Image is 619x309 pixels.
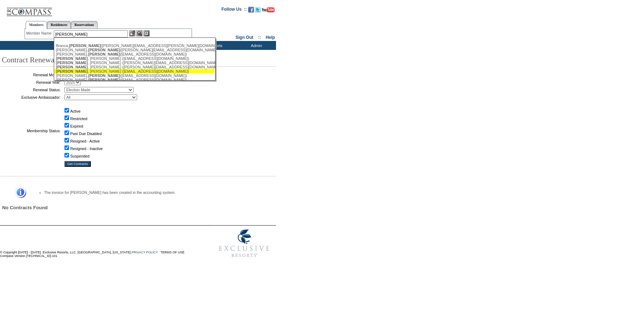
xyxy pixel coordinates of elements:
[56,48,213,52] div: [PERSON_NAME], ([PERSON_NAME][EMAIL_ADDRESS][DOMAIN_NAME])
[235,35,253,40] a: Sign Out
[56,73,213,78] div: [PERSON_NAME], ([EMAIL_ADDRESS][DOMAIN_NAME])
[2,79,61,85] td: Renewal Year:
[56,65,213,69] div: , [PERSON_NAME] ([PERSON_NAME][EMAIL_ADDRESS][DOMAIN_NAME])
[70,139,100,143] label: Resigned - Active
[2,87,61,93] td: Renewal Status:
[56,69,88,73] span: [PERSON_NAME]
[70,124,83,128] label: Expired
[6,2,52,16] img: Compass Home
[88,78,120,82] span: [PERSON_NAME]
[255,9,261,13] a: Follow us on Twitter
[70,132,102,136] label: Past Due Disabled
[70,146,103,151] label: Resigned - Inactive
[161,251,185,254] a: TERMS OF USE
[47,21,71,29] a: Residences
[2,94,61,100] td: Exclusive Ambassador:
[56,43,213,48] div: Branca, ([PERSON_NAME][EMAIL_ADDRESS][PERSON_NAME][DOMAIN_NAME])
[262,9,275,13] a: Subscribe to our YouTube Channel
[88,73,120,78] span: [PERSON_NAME]
[212,226,276,261] img: Exclusive Resorts
[222,6,247,15] td: Follow Us ::
[70,117,87,121] label: Restricted
[56,78,213,82] div: [PERSON_NAME], ([EMAIL_ADDRESS][DOMAIN_NAME])
[56,69,213,73] div: , [PERSON_NAME] ([EMAIL_ADDRESS][DOMAIN_NAME])
[262,7,275,12] img: Subscribe to our YouTube Channel
[255,7,261,12] img: Follow us on Twitter
[136,30,142,36] img: View
[235,41,276,50] td: Admin
[56,65,88,69] span: [PERSON_NAME]
[70,154,89,158] label: Suspended
[56,52,213,56] div: [PERSON_NAME], ([EMAIL_ADDRESS][DOMAIN_NAME])
[26,21,47,29] a: Members
[56,61,213,65] div: , [PERSON_NAME] ([PERSON_NAME][EMAIL_ADDRESS][DOMAIN_NAME])
[2,205,48,210] span: No Contracts Found
[56,56,88,61] span: [PERSON_NAME]
[64,161,91,167] input: Get Contracts
[258,35,261,40] span: ::
[10,187,26,199] img: Information Message
[56,61,88,65] span: [PERSON_NAME]
[88,48,120,52] span: [PERSON_NAME]
[129,30,135,36] img: b_edit.gif
[248,9,254,13] a: Become our fan on Facebook
[44,190,263,195] li: The invoice for [PERSON_NAME] has been created in the accounting system.
[248,7,254,12] img: Become our fan on Facebook
[56,56,213,61] div: , [PERSON_NAME] ([EMAIL_ADDRESS][DOMAIN_NAME])
[131,251,158,254] a: PRIVACY POLICY
[70,109,80,113] label: Active
[71,21,98,29] a: Reservations
[266,35,275,40] a: Help
[144,30,150,36] img: Reservations
[26,30,54,36] div: Member Name:
[69,43,101,48] span: [PERSON_NAME]
[2,102,61,159] td: Membership Status:
[2,72,61,78] td: Renewal Month:
[88,52,120,56] span: [PERSON_NAME]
